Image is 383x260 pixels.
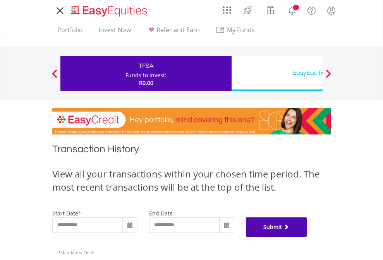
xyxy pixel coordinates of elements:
[52,108,331,134] img: EasyCredit Promotion Banner
[264,4,277,16] img: vouchers-v2.svg
[149,210,173,217] label: end date
[96,26,134,38] a: Invest Now
[52,142,331,160] h1: Transaction History
[259,2,282,16] a: Vouchers
[156,26,200,34] span: Refer and Earn
[52,210,78,217] label: start date
[69,5,150,17] img: EasyEquities_Logo.png
[282,2,302,17] a: Notifications
[68,2,150,17] a: Home page
[321,2,341,19] a: My Profile
[47,73,62,81] button: Previous
[241,4,254,16] img: thrive-v2.svg
[223,6,231,14] img: grid-menu-icon.svg
[218,2,236,14] a: AppsGrid
[58,250,95,255] span: Mandatory Fields
[52,167,331,194] div: View all your transactions within your chosen time period. The most recent transactions will be a...
[65,60,227,71] div: TFSA
[216,25,266,35] span: My Funds
[54,26,86,38] a: Portfolio
[144,26,203,38] a: Refer and Earn
[125,71,167,79] div: Funds to invest:
[139,79,153,86] span: R0.00
[321,73,336,81] button: Next
[246,217,307,237] button: Submit
[302,2,321,17] a: FAQ's and Support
